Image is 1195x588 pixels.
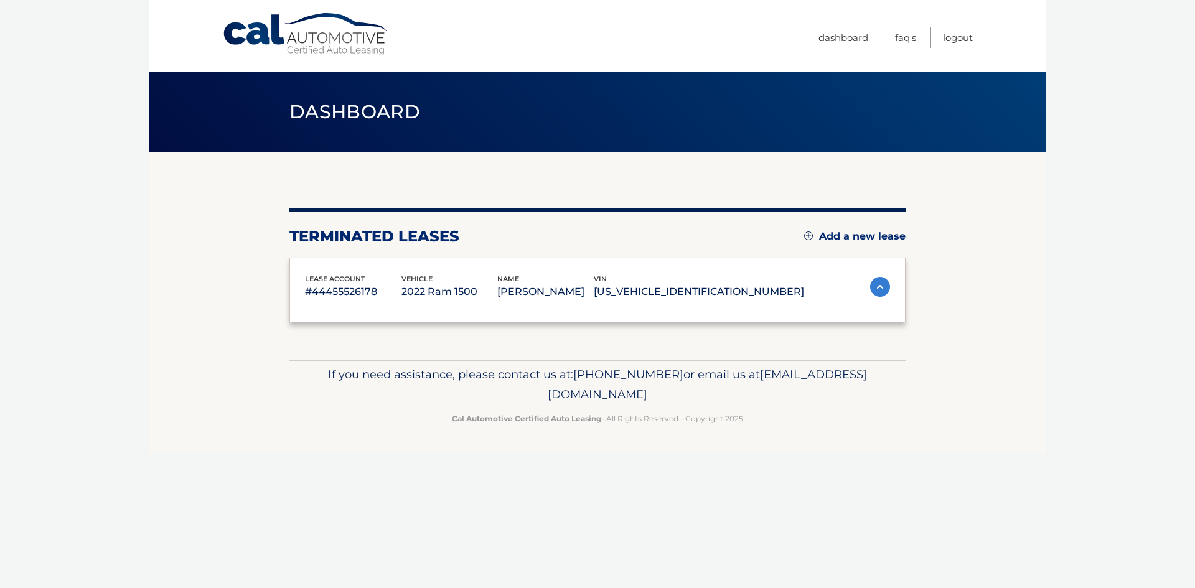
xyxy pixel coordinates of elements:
[804,231,813,240] img: add.svg
[594,274,607,283] span: vin
[289,100,420,123] span: Dashboard
[298,365,897,404] p: If you need assistance, please contact us at: or email us at
[943,27,973,48] a: Logout
[870,277,890,297] img: accordion-active.svg
[804,230,906,243] a: Add a new lease
[594,283,804,301] p: [US_VEHICLE_IDENTIFICATION_NUMBER]
[895,27,916,48] a: FAQ's
[573,367,683,381] span: [PHONE_NUMBER]
[305,274,365,283] span: lease account
[305,283,401,301] p: #44455526178
[497,274,519,283] span: name
[401,283,498,301] p: 2022 Ram 1500
[222,12,390,57] a: Cal Automotive
[497,283,594,301] p: [PERSON_NAME]
[452,414,601,423] strong: Cal Automotive Certified Auto Leasing
[289,227,459,246] h2: terminated leases
[818,27,868,48] a: Dashboard
[298,412,897,425] p: - All Rights Reserved - Copyright 2025
[548,367,867,401] span: [EMAIL_ADDRESS][DOMAIN_NAME]
[401,274,433,283] span: vehicle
